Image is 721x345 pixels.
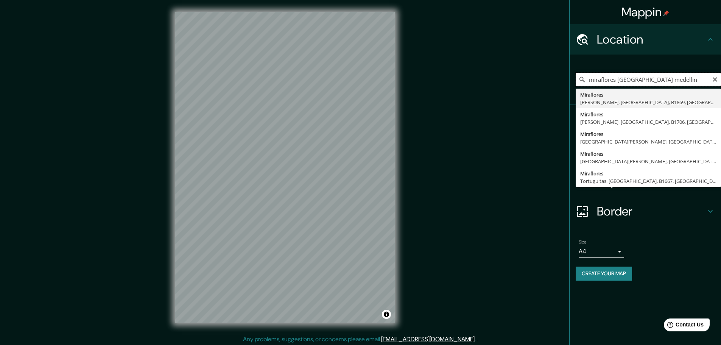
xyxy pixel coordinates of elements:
div: [PERSON_NAME], [GEOGRAPHIC_DATA], B1869, [GEOGRAPHIC_DATA] [580,98,716,106]
div: Pins [570,105,721,136]
a: [EMAIL_ADDRESS][DOMAIN_NAME] [381,335,475,343]
div: Miraflores [580,91,716,98]
div: Layout [570,166,721,196]
input: Pick your city or area [576,73,721,86]
h4: Border [597,204,706,219]
div: [PERSON_NAME], [GEOGRAPHIC_DATA], B1706, [GEOGRAPHIC_DATA] [580,118,716,126]
div: Miraflores [580,170,716,177]
div: Miraflores [580,150,716,158]
h4: Location [597,32,706,47]
iframe: Help widget launcher [654,315,713,337]
canvas: Map [175,12,395,323]
div: [GEOGRAPHIC_DATA][PERSON_NAME], [GEOGRAPHIC_DATA], 1615, [GEOGRAPHIC_DATA] [580,158,716,165]
div: Miraflores [580,111,716,118]
div: . [476,335,477,344]
div: Tortuguitas, [GEOGRAPHIC_DATA], B1667, [GEOGRAPHIC_DATA] [580,177,716,185]
label: Size [579,239,587,245]
div: Border [570,196,721,226]
div: Location [570,24,721,55]
h4: Mappin [621,5,670,20]
button: Clear [712,75,718,83]
div: Style [570,136,721,166]
button: Create your map [576,267,632,281]
div: Miraflores [580,130,716,138]
img: pin-icon.png [663,10,669,16]
div: A4 [579,245,624,258]
div: . [477,335,478,344]
p: Any problems, suggestions, or concerns please email . [243,335,476,344]
div: [GEOGRAPHIC_DATA][PERSON_NAME], [GEOGRAPHIC_DATA], B1763, [GEOGRAPHIC_DATA] [580,138,716,145]
button: Toggle attribution [382,310,391,319]
h4: Layout [597,173,706,189]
